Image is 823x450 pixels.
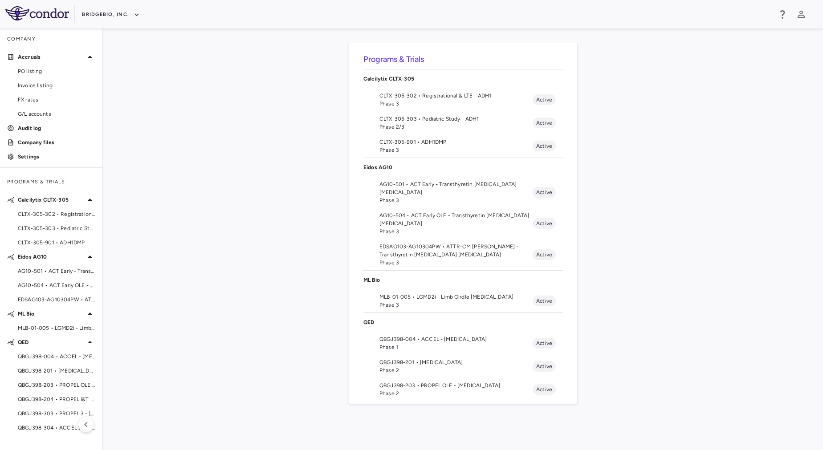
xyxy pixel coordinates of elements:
div: Calcilytix CLTX-305 [363,69,563,88]
li: AG10-501 • ACT Early - Transthyretin [MEDICAL_DATA] [MEDICAL_DATA]Phase 3Active [363,177,563,208]
span: CLTX-305-901 • ADH1DMP [379,138,533,146]
span: Phase 3 [379,100,533,108]
span: Invoice listing [18,81,95,89]
li: MLB-01-005 • LGMD2i - Limb Girdle [MEDICAL_DATA]Phase 3Active [363,289,563,312]
p: Eidos AG10 [18,253,85,261]
span: QBGJ398-201 • [MEDICAL_DATA] [379,358,533,366]
p: QED [18,338,85,346]
button: BridgeBio, Inc. [82,8,140,22]
span: Phase 3 [379,259,533,267]
li: EDSAG103-AG10304PW • ATTR-CM [PERSON_NAME] - Transthyretin [MEDICAL_DATA] [MEDICAL_DATA]Phase 3Ac... [363,239,563,270]
span: Active [533,119,556,127]
span: MLB-01-005 • LGMD2i - Limb Girdle [MEDICAL_DATA] [379,293,533,301]
p: Audit log [18,124,95,132]
span: Phase 2 [379,366,533,374]
p: Accruals [18,53,85,61]
li: AG10-504 • ACT Early OLE - Transthyretin [MEDICAL_DATA] [MEDICAL_DATA]Phase 3Active [363,208,563,239]
span: QBGJ398-203 • PROPEL OLE - [MEDICAL_DATA] [379,381,533,389]
span: EDSAG103-AG10304PW • ATTR-CM [PERSON_NAME] - Transthyretin [MEDICAL_DATA] [MEDICAL_DATA] [379,243,533,259]
span: AG10-504 • ACT Early OLE - Transthyretin [MEDICAL_DATA] [MEDICAL_DATA] [379,211,533,227]
span: PO listing [18,67,95,75]
span: FX rates [18,96,95,104]
span: Active [533,142,556,150]
li: CLTX-305-901 • ADH1DMPPhase 3Active [363,134,563,158]
div: QED [363,313,563,332]
span: QBGJ398-004 • ACCEL - [MEDICAL_DATA] [18,353,95,361]
span: AG10-501 • ACT Early - Transthyretin [MEDICAL_DATA] [MEDICAL_DATA] [18,267,95,275]
span: Phase 2 [379,389,533,397]
span: Active [533,96,556,104]
span: CLTX-305-303 • Pediatric Study - ADH1 [18,224,95,232]
li: QBGJ398-203 • PROPEL OLE - [MEDICAL_DATA]Phase 2Active [363,378,563,401]
span: CLTX-305-302 • Registrational & LTE - ADH1 [18,210,95,218]
p: Calcilytix CLTX-305 [363,75,563,83]
span: Active [533,385,556,393]
span: QBGJ398-201 • [MEDICAL_DATA] [18,367,95,375]
span: Active [533,362,556,370]
span: CLTX-305-303 • Pediatric Study - ADH1 [379,115,533,123]
span: QBGJ398-303 • PROPEL 3 - [MEDICAL_DATA] [18,409,95,418]
span: CLTX-305-302 • Registrational & LTE - ADH1 [379,92,533,100]
li: QBGJ398-004 • ACCEL - [MEDICAL_DATA]Phase 1Active [363,332,563,355]
p: Company files [18,138,95,146]
span: AG10-504 • ACT Early OLE - Transthyretin [MEDICAL_DATA] [MEDICAL_DATA] [18,281,95,289]
span: Active [533,188,556,196]
p: ML Bio [18,310,85,318]
p: ML Bio [363,276,563,284]
span: Phase 3 [379,196,533,204]
span: Phase 2/3 [379,123,533,131]
img: logo-full-SnFGN8VE.png [5,6,69,20]
h6: Programs & Trials [363,53,563,65]
span: AG10-501 • ACT Early - Transthyretin [MEDICAL_DATA] [MEDICAL_DATA] [379,180,533,196]
p: Eidos AG10 [363,163,563,171]
span: Active [533,219,556,227]
div: ML Bio [363,271,563,289]
span: QBGJ398-304 • ACCEL 2/3 - [MEDICAL_DATA] [18,424,95,432]
span: MLB-01-005 • LGMD2i - Limb Girdle [MEDICAL_DATA] [18,324,95,332]
span: Active [533,251,556,259]
div: Eidos AG10 [363,158,563,177]
span: Phase 3 [379,227,533,235]
p: Calcilytix CLTX-305 [18,196,85,204]
span: EDSAG103-AG10304PW • ATTR-CM [PERSON_NAME] - Transthyretin [MEDICAL_DATA] [MEDICAL_DATA] [18,296,95,304]
li: CLTX-305-303 • Pediatric Study - ADH1Phase 2/3Active [363,111,563,134]
span: QBGJ398-203 • PROPEL OLE - [MEDICAL_DATA] [18,381,95,389]
span: CLTX-305-901 • ADH1DMP [18,239,95,247]
span: QBGJ398-204 • PROPEL I&T - [MEDICAL_DATA] [18,395,95,403]
span: Phase 3 [379,146,533,154]
span: Phase 3 [379,301,533,309]
span: Active [533,297,556,305]
li: QBGJ398-201 • [MEDICAL_DATA]Phase 2Active [363,355,563,378]
span: QBGJ398-004 • ACCEL - [MEDICAL_DATA] [379,335,533,343]
span: Active [533,339,556,347]
li: CLTX-305-302 • Registrational & LTE - ADH1Phase 3Active [363,88,563,111]
span: G/L accounts [18,110,95,118]
span: Phase 1 [379,343,533,351]
p: Settings [18,153,95,161]
p: QED [363,318,563,326]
